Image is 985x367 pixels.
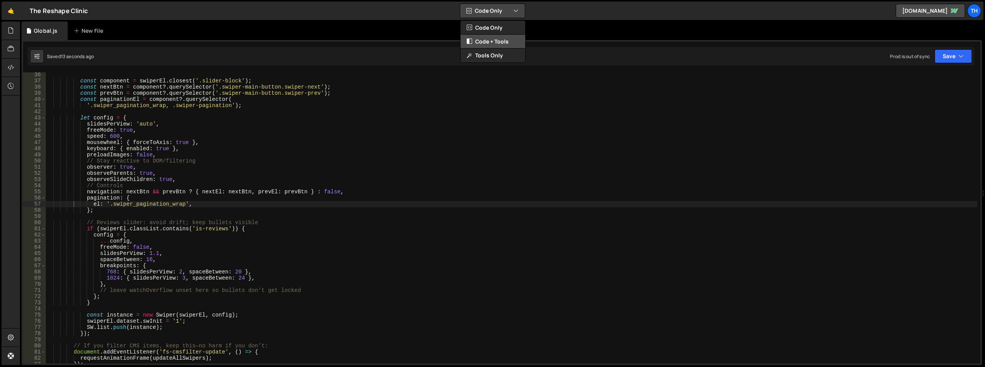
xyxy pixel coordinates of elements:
[23,90,46,96] div: 39
[47,53,94,60] div: Saved
[23,96,46,102] div: 40
[23,312,46,318] div: 75
[23,318,46,324] div: 76
[23,256,46,263] div: 66
[23,139,46,146] div: 47
[23,158,46,164] div: 50
[23,213,46,220] div: 59
[23,330,46,337] div: 78
[23,355,46,361] div: 82
[23,195,46,201] div: 56
[23,127,46,133] div: 45
[23,170,46,176] div: 52
[23,300,46,306] div: 73
[461,21,525,35] button: Code Only
[23,250,46,256] div: 65
[23,121,46,127] div: 44
[23,84,46,90] div: 38
[23,189,46,195] div: 55
[461,35,525,49] button: Code + Tools
[23,343,46,349] div: 80
[23,281,46,287] div: 70
[23,226,46,232] div: 61
[23,102,46,109] div: 41
[23,293,46,300] div: 72
[23,207,46,213] div: 58
[23,146,46,152] div: 48
[61,53,94,60] div: 13 seconds ago
[23,183,46,189] div: 54
[23,275,46,281] div: 69
[23,263,46,269] div: 67
[23,176,46,183] div: 53
[461,49,525,62] button: Tools Only
[23,78,46,84] div: 37
[23,349,46,355] div: 81
[890,53,930,60] div: Prod is out of sync
[23,164,46,170] div: 51
[23,201,46,207] div: 57
[896,4,965,18] a: [DOMAIN_NAME]
[23,324,46,330] div: 77
[2,2,20,20] a: 🤙
[23,337,46,343] div: 79
[967,4,981,18] a: Th
[23,269,46,275] div: 68
[23,115,46,121] div: 43
[23,238,46,244] div: 63
[74,27,106,35] div: New File
[23,152,46,158] div: 49
[23,72,46,78] div: 36
[23,232,46,238] div: 62
[460,4,525,18] button: Code Only
[34,27,57,35] div: Global.js
[23,287,46,293] div: 71
[23,133,46,139] div: 46
[23,220,46,226] div: 60
[23,306,46,312] div: 74
[23,244,46,250] div: 64
[935,49,972,63] button: Save
[30,6,88,15] div: The Reshape Clinic
[23,109,46,115] div: 42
